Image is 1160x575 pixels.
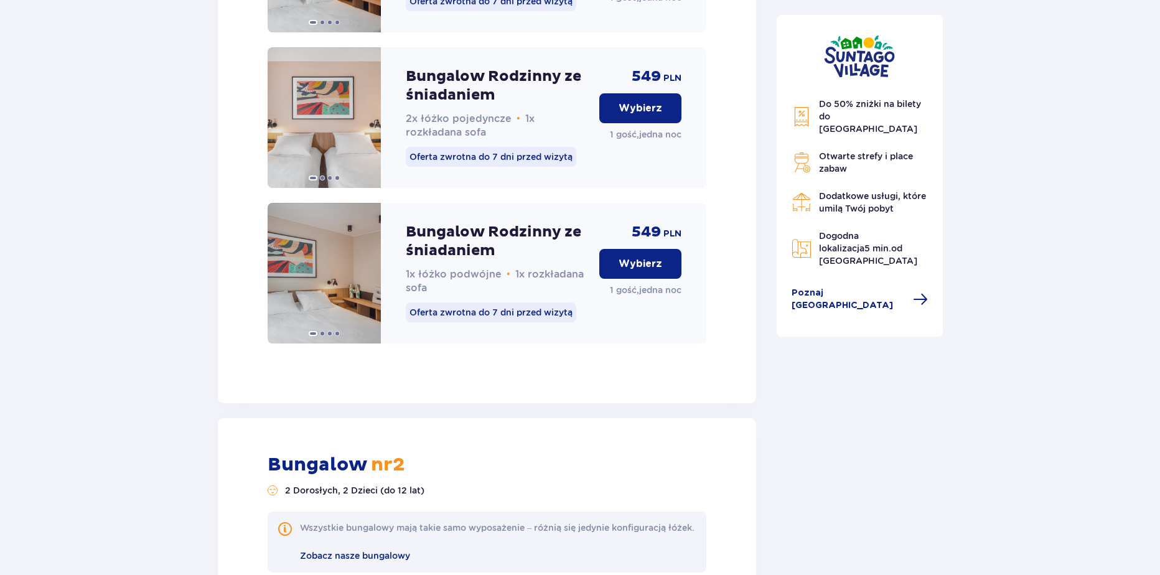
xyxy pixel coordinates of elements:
p: Oferta zwrotna do 7 dni przed wizytą [406,147,576,167]
img: Map Icon [792,238,812,258]
p: Bungalow Rodzinny ze śniadaniem [406,67,589,105]
span: 2x łóżko pojedyncze [406,113,512,124]
span: nr 2 [367,453,405,476]
img: Bungalow Rodzinny ze śniadaniem [268,47,381,188]
img: Bungalow Rodzinny ze śniadaniem [268,203,381,344]
span: Dogodna lokalizacja od [GEOGRAPHIC_DATA] [819,231,917,266]
img: Discount Icon [792,106,812,127]
p: Oferta zwrotna do 7 dni przed wizytą [406,302,576,322]
span: 1x łóżko podwójne [406,268,502,280]
img: Suntago Village [824,35,895,78]
img: Grill Icon [792,152,812,172]
p: Bungalow Rodzinny ze śniadaniem [406,223,589,260]
p: Bungalow [268,453,405,477]
div: Wszystkie bungalowy mają takie samo wyposażenie – różnią się jedynie konfiguracją łóżek. [300,521,695,534]
a: Poznaj [GEOGRAPHIC_DATA] [792,287,928,312]
p: PLN [663,228,681,240]
a: Zobacz nasze bungalowy [300,549,410,563]
p: 549 [632,223,661,241]
span: Otwarte strefy i place zabaw [819,151,913,174]
p: Wybierz [619,257,662,271]
p: Wybierz [619,101,662,115]
span: Dodatkowe usługi, które umilą Twój pobyt [819,191,926,213]
button: Wybierz [599,249,681,279]
p: PLN [663,72,681,85]
img: Liczba gości [268,485,278,495]
span: • [507,268,510,281]
p: 1 gość , jedna noc [610,284,681,296]
p: 1 gość , jedna noc [610,128,681,141]
button: Wybierz [599,93,681,123]
p: 2 Dorosłych, 2 Dzieci (do 12 lat) [285,484,424,497]
span: Zobacz nasze bungalowy [300,551,410,561]
span: Poznaj [GEOGRAPHIC_DATA] [792,287,906,312]
img: Restaurant Icon [792,192,812,212]
span: • [517,113,520,125]
span: Do 50% zniżki na bilety do [GEOGRAPHIC_DATA] [819,99,921,134]
span: 5 min. [864,243,891,253]
p: 549 [632,67,661,86]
